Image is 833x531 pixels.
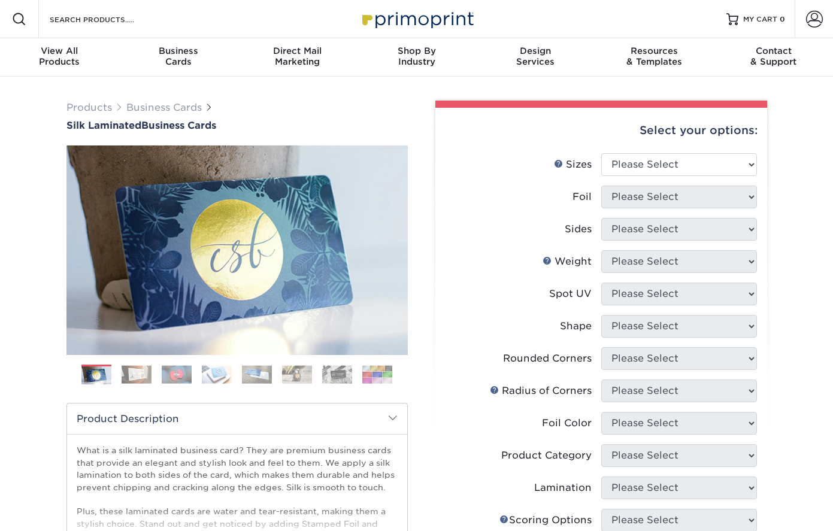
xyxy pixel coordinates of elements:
[81,360,111,390] img: Business Cards 01
[780,15,785,23] span: 0
[714,45,833,56] span: Contact
[49,12,165,26] input: SEARCH PRODUCTS.....
[573,190,592,204] div: Foil
[126,102,202,113] a: Business Cards
[357,45,476,67] div: Industry
[119,45,238,67] div: Cards
[202,365,232,384] img: Business Cards 04
[122,365,152,384] img: Business Cards 02
[476,45,595,56] span: Design
[238,45,357,67] div: Marketing
[66,120,408,131] h1: Business Cards
[362,365,392,384] img: Business Cards 08
[66,120,141,131] span: Silk Laminated
[322,365,352,384] img: Business Cards 07
[503,351,592,366] div: Rounded Corners
[543,254,592,269] div: Weight
[542,416,592,430] div: Foil Color
[66,80,408,421] img: Silk Laminated 01
[242,365,272,384] img: Business Cards 05
[595,45,714,56] span: Resources
[595,45,714,67] div: & Templates
[490,384,592,398] div: Radius of Corners
[357,38,476,77] a: Shop ByIndustry
[554,157,592,172] div: Sizes
[560,319,592,333] div: Shape
[67,403,407,434] h2: Product Description
[743,14,777,25] span: MY CART
[549,287,592,301] div: Spot UV
[476,38,595,77] a: DesignServices
[162,365,192,384] img: Business Cards 03
[501,448,592,463] div: Product Category
[595,38,714,77] a: Resources& Templates
[714,38,833,77] a: Contact& Support
[282,365,312,384] img: Business Cards 06
[499,513,592,527] div: Scoring Options
[534,481,592,495] div: Lamination
[238,38,357,77] a: Direct MailMarketing
[476,45,595,67] div: Services
[357,6,477,32] img: Primoprint
[238,45,357,56] span: Direct Mail
[565,222,592,236] div: Sides
[66,102,112,113] a: Products
[445,108,758,153] div: Select your options:
[714,45,833,67] div: & Support
[119,38,238,77] a: BusinessCards
[119,45,238,56] span: Business
[357,45,476,56] span: Shop By
[66,120,408,131] a: Silk LaminatedBusiness Cards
